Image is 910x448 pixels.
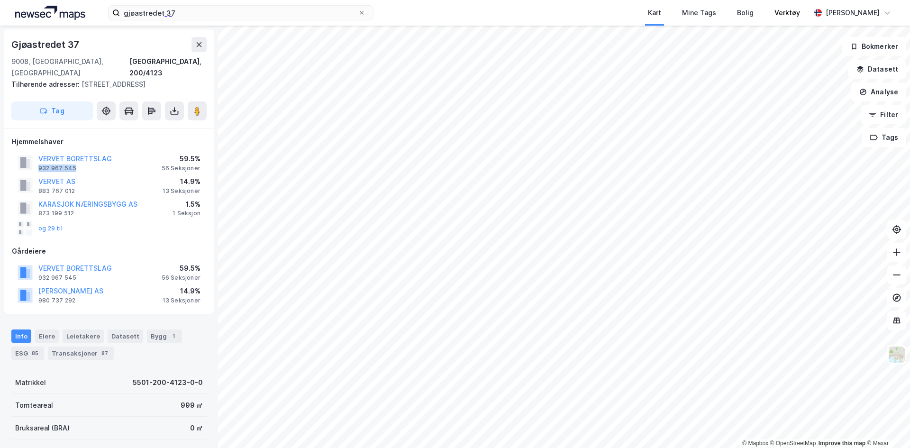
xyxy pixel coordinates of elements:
[163,297,200,304] div: 13 Seksjoner
[742,440,768,447] a: Mapbox
[826,7,880,18] div: [PERSON_NAME]
[129,56,207,79] div: [GEOGRAPHIC_DATA], 200/4123
[38,165,76,172] div: 932 967 545
[11,56,129,79] div: 9008, [GEOGRAPHIC_DATA], [GEOGRAPHIC_DATA]
[861,105,906,124] button: Filter
[35,329,59,343] div: Eiere
[162,153,200,165] div: 59.5%
[169,331,178,341] div: 1
[11,329,31,343] div: Info
[819,440,865,447] a: Improve this map
[162,165,200,172] div: 56 Seksjoner
[648,7,661,18] div: Kart
[108,329,143,343] div: Datasett
[162,274,200,282] div: 56 Seksjoner
[120,6,358,20] input: Søk på adresse, matrikkel, gårdeiere, leietakere eller personer
[190,422,203,434] div: 0 ㎡
[888,346,906,364] img: Z
[11,79,199,90] div: [STREET_ADDRESS]
[48,347,114,360] div: Transaksjoner
[770,440,816,447] a: OpenStreetMap
[162,263,200,274] div: 59.5%
[682,7,716,18] div: Mine Tags
[11,37,81,52] div: Gjøastredet 37
[147,329,182,343] div: Bygg
[173,199,200,210] div: 1.5%
[862,128,906,147] button: Tags
[842,37,906,56] button: Bokmerker
[12,136,206,147] div: Hjemmelshaver
[863,402,910,448] iframe: Chat Widget
[15,400,53,411] div: Tomteareal
[851,82,906,101] button: Analyse
[11,80,82,88] span: Tilhørende adresser:
[100,348,110,358] div: 87
[848,60,906,79] button: Datasett
[38,274,76,282] div: 932 967 545
[38,187,75,195] div: 883 767 012
[163,187,200,195] div: 13 Seksjoner
[30,348,40,358] div: 85
[11,347,44,360] div: ESG
[38,297,75,304] div: 980 737 292
[15,377,46,388] div: Matrikkel
[15,6,85,20] img: logo.a4113a55bc3d86da70a041830d287a7e.svg
[737,7,754,18] div: Bolig
[63,329,104,343] div: Leietakere
[774,7,800,18] div: Verktøy
[133,377,203,388] div: 5501-200-4123-0-0
[173,210,200,217] div: 1 Seksjon
[11,101,93,120] button: Tag
[163,176,200,187] div: 14.9%
[163,285,200,297] div: 14.9%
[38,210,74,217] div: 873 199 512
[15,422,70,434] div: Bruksareal (BRA)
[181,400,203,411] div: 999 ㎡
[12,246,206,257] div: Gårdeiere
